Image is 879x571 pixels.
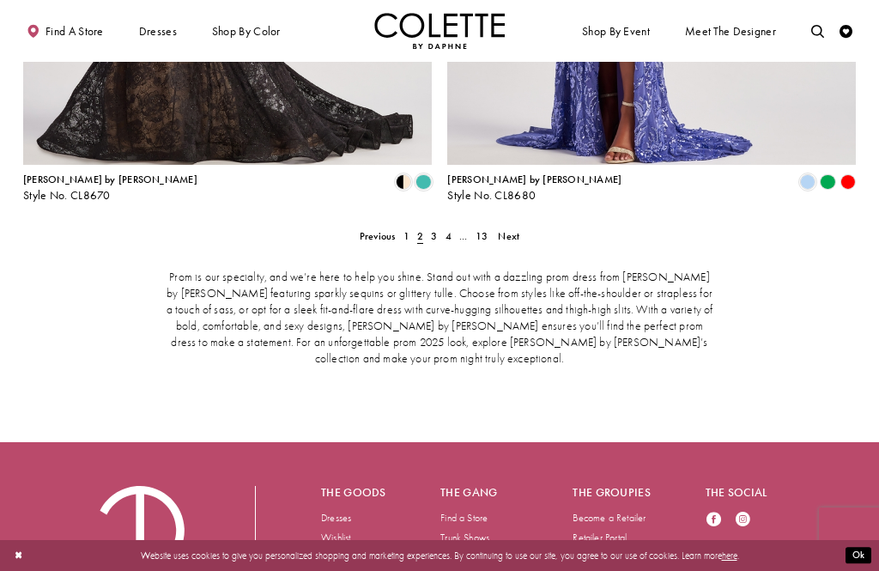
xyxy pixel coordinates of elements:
[427,227,441,246] a: 3
[415,174,431,190] i: Turquoise
[722,550,737,562] a: here
[23,188,111,203] span: Style No. CL8670
[706,486,786,499] h5: The social
[399,227,413,246] a: 1
[431,229,437,243] span: 3
[582,25,650,38] span: Shop By Event
[355,227,399,246] a: Prev Page
[440,486,521,499] h5: The gang
[820,174,835,190] i: Emerald
[573,486,653,499] h5: The groupies
[209,13,283,49] span: Shop by color
[403,229,409,243] span: 1
[321,531,351,544] a: Wishlist
[23,13,106,49] a: Find a store
[139,25,177,38] span: Dresses
[360,229,396,243] span: Previous
[447,188,536,203] span: Style No. CL8680
[471,227,492,246] a: 13
[447,173,621,186] span: [PERSON_NAME] by [PERSON_NAME]
[685,25,776,38] span: Meet the designer
[23,173,197,186] span: [PERSON_NAME] by [PERSON_NAME]
[735,512,751,530] a: Visit our Instagram - Opens in new tab
[413,227,427,246] span: Current page
[476,229,488,243] span: 13
[498,229,519,243] span: Next
[321,511,351,525] a: Dresses
[94,547,785,564] p: Website uses cookies to give you personalized shopping and marketing experiences. By continuing t...
[440,531,489,544] a: Trunk Shows
[446,229,452,243] span: 4
[45,25,104,38] span: Find a store
[163,270,716,368] p: Prom is our specialty, and we’re here to help you shine. Stand out with a dazzling prom dress fro...
[840,174,856,190] i: Red
[579,13,652,49] span: Shop By Event
[396,174,411,190] i: Black/Nude
[699,506,769,568] ul: Follow us
[836,13,856,49] a: Check Wishlist
[808,13,827,49] a: Toggle search
[846,548,871,564] button: Submit Dialog
[321,486,388,499] h5: The goods
[573,511,646,525] a: Become a Retailer
[573,531,627,544] a: Retailer Portal
[212,25,281,38] span: Shop by color
[8,544,29,568] button: Close Dialog
[417,229,423,243] span: 2
[441,227,455,246] a: 4
[706,512,722,530] a: Visit our Facebook - Opens in new tab
[136,13,180,49] span: Dresses
[800,174,815,190] i: Periwinkle
[374,13,505,49] a: Visit Home Page
[459,229,468,243] span: ...
[455,227,471,246] a: ...
[440,511,488,525] a: Find a Store
[682,13,779,49] a: Meet the designer
[447,174,621,202] div: Colette by Daphne Style No. CL8680
[23,174,197,202] div: Colette by Daphne Style No. CL8670
[374,13,505,49] img: Colette by Daphne
[494,227,524,246] a: Next Page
